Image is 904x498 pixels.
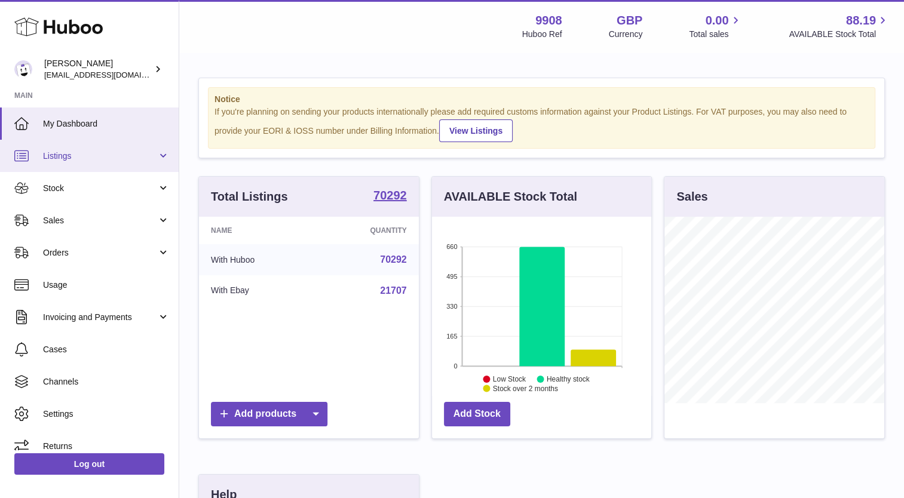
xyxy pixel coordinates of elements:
[535,13,562,29] strong: 9908
[547,375,590,383] text: Healthy stock
[315,217,419,244] th: Quantity
[609,29,643,40] div: Currency
[44,58,152,81] div: [PERSON_NAME]
[617,13,642,29] strong: GBP
[380,254,407,265] a: 70292
[14,453,164,475] a: Log out
[689,13,742,40] a: 0.00 Total sales
[444,189,577,205] h3: AVAILABLE Stock Total
[43,150,157,162] span: Listings
[493,375,526,383] text: Low Stock
[689,29,742,40] span: Total sales
[676,189,707,205] h3: Sales
[439,119,513,142] a: View Listings
[199,217,315,244] th: Name
[14,60,32,78] img: tbcollectables@hotmail.co.uk
[373,189,407,204] a: 70292
[444,402,510,426] a: Add Stock
[199,244,315,275] td: With Huboo
[373,189,407,201] strong: 70292
[789,13,890,40] a: 88.19 AVAILABLE Stock Total
[211,189,288,205] h3: Total Listings
[199,275,315,306] td: With Ebay
[43,215,157,226] span: Sales
[44,70,176,79] span: [EMAIL_ADDRESS][DOMAIN_NAME]
[43,247,157,259] span: Orders
[214,106,869,142] div: If you're planning on sending your products internationally please add required customs informati...
[43,344,170,355] span: Cases
[214,94,869,105] strong: Notice
[211,402,327,426] a: Add products
[43,279,170,291] span: Usage
[446,303,457,310] text: 330
[453,362,457,370] text: 0
[789,29,890,40] span: AVAILABLE Stock Total
[846,13,876,29] span: 88.19
[43,118,170,130] span: My Dashboard
[43,376,170,388] span: Channels
[706,13,729,29] span: 0.00
[446,273,457,280] text: 495
[446,333,457,340] text: 165
[43,408,170,420] span: Settings
[43,183,157,194] span: Stock
[43,441,170,452] span: Returns
[493,385,558,393] text: Stock over 2 months
[43,312,157,323] span: Invoicing and Payments
[380,285,407,296] a: 21707
[446,243,457,250] text: 660
[522,29,562,40] div: Huboo Ref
